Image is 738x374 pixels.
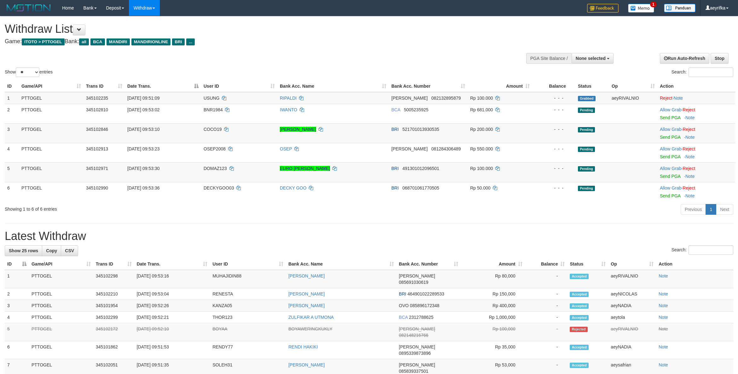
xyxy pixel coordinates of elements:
span: OVO [399,303,409,308]
td: [DATE] 09:53:16 [134,270,210,288]
th: Status: activate to sort column ascending [567,258,608,270]
div: Showing 1 to 6 of 6 entries [5,203,303,212]
span: [PERSON_NAME] [399,344,435,349]
span: COCO19 [204,127,222,132]
span: 345102990 [86,185,108,190]
a: Next [716,204,733,215]
td: 345102172 [93,323,134,341]
td: RENDY77 [210,341,286,359]
span: Copy 085839337501 to clipboard [399,369,428,374]
button: None selected [572,53,614,64]
span: OSEP2008 [204,146,226,151]
div: PGA Site Balance / [526,53,572,64]
th: Balance [532,80,575,92]
td: Rp 1,000,000 [461,312,525,323]
a: Show 25 rows [5,245,42,256]
th: Date Trans.: activate to sort column ascending [134,258,210,270]
span: CSV [65,248,74,253]
span: Rp 550.000 [470,146,493,151]
label: Show entries [5,67,53,77]
td: 345101862 [93,341,134,359]
a: IWANTO [280,107,297,112]
a: Note [685,135,695,140]
td: 2 [5,104,19,123]
span: · [660,166,683,171]
span: 345102235 [86,96,108,101]
td: 2 [5,288,29,300]
span: BCA [399,315,408,320]
div: - - - [535,107,573,113]
span: [DATE] 09:53:10 [127,127,159,132]
a: Note [659,326,668,331]
th: Op: activate to sort column ascending [609,80,657,92]
span: BRI [172,38,184,45]
span: [PERSON_NAME] [399,362,435,367]
h1: Withdraw List [5,23,486,35]
span: Copy [46,248,57,253]
a: Reject [660,96,672,101]
span: Show 25 rows [9,248,38,253]
span: Pending [578,147,595,152]
span: [DATE] 09:53:02 [127,107,159,112]
span: Rp 50.000 [470,185,491,190]
span: [DATE] 09:53:36 [127,185,159,190]
th: ID [5,80,19,92]
a: Note [685,115,695,120]
a: Note [659,291,668,296]
td: - [525,288,568,300]
td: PTTOGEL [29,341,93,359]
span: Pending [578,166,595,172]
td: 4 [5,312,29,323]
td: - [525,312,568,323]
td: PTTOGEL [19,92,84,104]
td: PTTOGEL [19,104,84,123]
span: DOMAZ123 [204,166,227,171]
span: BRI [391,185,399,190]
td: 6 [5,341,29,359]
span: Accepted [570,345,589,350]
span: Copy 068701061770505 to clipboard [402,185,439,190]
td: PTTOGEL [19,143,84,162]
span: Accepted [570,363,589,368]
a: Note [685,174,695,179]
td: aeyRIVALNIO [608,270,656,288]
span: Rp 681.000 [470,107,493,112]
a: Note [659,344,668,349]
span: Copy 491301012096501 to clipboard [402,166,439,171]
td: 345102210 [93,288,134,300]
span: BRI [399,291,406,296]
span: MANDIRI [107,38,130,45]
span: [DATE] 09:53:23 [127,146,159,151]
a: [PERSON_NAME] [288,273,325,278]
th: Bank Acc. Name: activate to sort column ascending [286,258,396,270]
td: 345101954 [93,300,134,312]
img: Button%20Memo.svg [628,4,654,13]
td: aeyRIVALNIO [609,92,657,104]
th: ID: activate to sort column descending [5,258,29,270]
a: Stop [711,53,729,64]
th: Bank Acc. Name: activate to sort column ascending [277,80,389,92]
span: Copy 085896172348 to clipboard [410,303,439,308]
td: · [657,182,735,202]
a: Note [685,193,695,198]
a: Reject [683,127,695,132]
span: BRI [391,166,399,171]
div: - - - [535,126,573,132]
span: Accepted [570,292,589,297]
span: 345102913 [86,146,108,151]
span: Pending [578,186,595,191]
th: Op: activate to sort column ascending [608,258,656,270]
td: aeyNADIA [608,300,656,312]
a: RIPALDI [280,96,297,101]
a: Run Auto-Refresh [660,53,709,64]
a: Allow Grab [660,185,681,190]
span: ... [186,38,195,45]
h4: Game: Bank: [5,38,486,45]
a: BOYAWERINGKUKLY [288,326,332,331]
span: 345102846 [86,127,108,132]
td: 3 [5,300,29,312]
span: MANDIRIONLINE [131,38,171,45]
a: Note [685,154,695,159]
td: [DATE] 09:52:26 [134,300,210,312]
td: · [657,104,735,123]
